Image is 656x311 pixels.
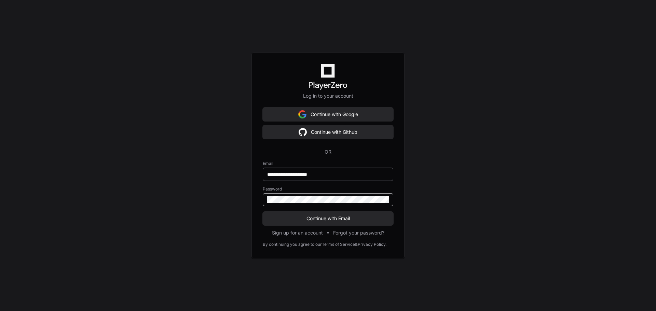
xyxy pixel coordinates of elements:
[263,161,393,166] label: Email
[263,242,322,247] div: By continuing you agree to our
[263,212,393,225] button: Continue with Email
[263,125,393,139] button: Continue with Github
[358,242,386,247] a: Privacy Policy.
[263,108,393,121] button: Continue with Google
[263,215,393,222] span: Continue with Email
[355,242,358,247] div: &
[298,108,306,121] img: Sign in with google
[322,242,355,247] a: Terms of Service
[272,229,323,236] button: Sign up for an account
[299,125,307,139] img: Sign in with google
[333,229,384,236] button: Forgot your password?
[263,93,393,99] p: Log in to your account
[263,186,393,192] label: Password
[322,149,334,155] span: OR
